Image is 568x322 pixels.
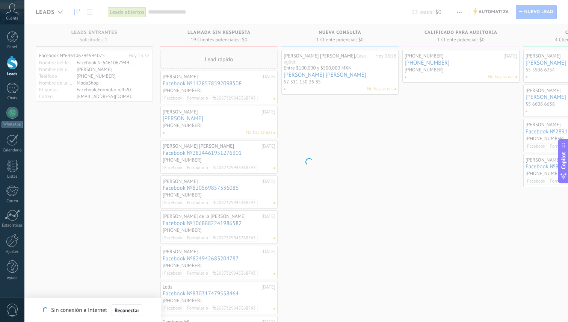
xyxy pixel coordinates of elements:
span: Cuenta [6,16,18,21]
div: Estadísticas [2,223,23,228]
span: Copilot [560,152,567,169]
div: Calendario [2,148,23,153]
button: Reconectar [112,304,142,316]
div: Sin conexión a Internet [43,304,142,316]
span: Reconectar [115,308,139,313]
div: Ayuda [2,276,23,281]
div: Leads [2,72,23,77]
div: Correo [2,199,23,204]
div: WhatsApp [2,121,23,128]
div: Listas [2,174,23,179]
div: Ajustes [2,249,23,254]
div: Chats [2,96,23,101]
div: Panel [2,45,23,50]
